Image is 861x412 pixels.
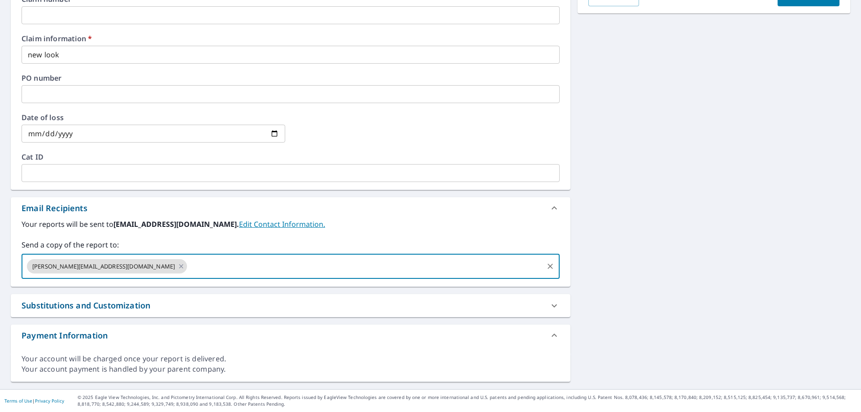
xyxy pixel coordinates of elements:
[78,394,857,408] p: © 2025 Eagle View Technologies, Inc. and Pictometry International Corp. All Rights Reserved. Repo...
[22,153,560,160] label: Cat ID
[22,114,285,121] label: Date of loss
[544,260,557,273] button: Clear
[11,197,570,219] div: Email Recipients
[11,294,570,317] div: Substitutions and Customization
[239,219,325,229] a: EditContactInfo
[22,354,560,364] div: Your account will be charged once your report is delivered.
[27,262,180,271] span: [PERSON_NAME][EMAIL_ADDRESS][DOMAIN_NAME]
[4,398,32,404] a: Terms of Use
[22,74,560,82] label: PO number
[35,398,64,404] a: Privacy Policy
[22,202,87,214] div: Email Recipients
[4,398,64,403] p: |
[11,325,570,346] div: Payment Information
[22,219,560,230] label: Your reports will be sent to
[113,219,239,229] b: [EMAIL_ADDRESS][DOMAIN_NAME].
[22,35,560,42] label: Claim information
[22,239,560,250] label: Send a copy of the report to:
[22,330,108,342] div: Payment Information
[22,364,560,374] div: Your account payment is handled by your parent company.
[27,259,187,273] div: [PERSON_NAME][EMAIL_ADDRESS][DOMAIN_NAME]
[22,299,150,312] div: Substitutions and Customization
